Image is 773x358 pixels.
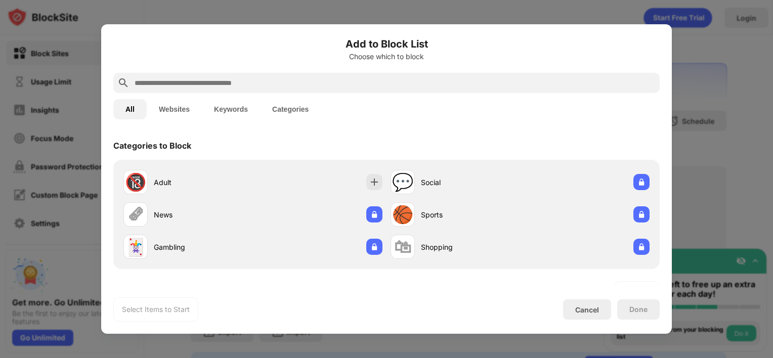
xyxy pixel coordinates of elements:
button: Categories [260,99,321,119]
div: 🛍 [394,237,411,257]
button: All [113,99,147,119]
div: Sports [421,209,520,220]
div: See more [623,284,651,294]
button: Keywords [202,99,260,119]
div: Categories to Block [113,141,191,151]
div: 🃏 [125,237,146,257]
div: Choose which to block [113,53,660,61]
div: 🗞 [127,204,144,225]
div: Select Items to Start [122,304,190,315]
div: Social [421,177,520,188]
div: News [154,209,253,220]
div: 🔞 [125,172,146,193]
button: Websites [147,99,202,119]
div: 💬 [392,172,413,193]
div: Gambling [154,242,253,252]
div: Shopping [421,242,520,252]
div: Cancel [575,305,599,314]
img: search.svg [117,77,130,89]
div: Adult [154,177,253,188]
div: 🏀 [392,204,413,225]
div: Done [629,305,648,314]
h6: Add to Block List [113,36,660,52]
div: Websites to Block [113,284,185,294]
